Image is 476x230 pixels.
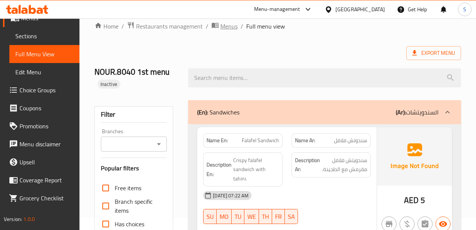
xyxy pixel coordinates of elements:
span: Branch specific items [115,197,161,215]
span: Promotions [19,122,73,131]
span: Export Menu [406,46,461,60]
span: Choice Groups [19,86,73,95]
strong: Description En: [207,160,232,179]
span: SU [207,211,214,222]
a: Grocery Checklist [3,189,79,207]
strong: Name Ar: [295,137,315,144]
span: Edit Menu [15,68,73,77]
span: Coverage Report [19,176,73,185]
span: AED [404,193,419,207]
span: Falafel Sandwich [242,137,279,144]
a: Edit Menu [9,63,79,81]
li: / [206,22,208,31]
span: [DATE] 07:22 AM [210,192,251,199]
button: WE [244,209,259,224]
a: Menu disclaimer [3,135,79,153]
a: Restaurants management [127,21,203,31]
span: Sections [15,32,73,41]
span: Export Menu [412,48,455,58]
img: Ae5nvW7+0k+MAAAAAElFTkSuQmCC [377,127,452,186]
li: / [241,22,243,31]
div: Filter [101,107,167,123]
a: Coupons [3,99,79,117]
a: Coverage Report [3,171,79,189]
span: FR [275,211,282,222]
span: Upsell [19,158,73,167]
span: Coupons [19,104,73,113]
span: TU [235,211,241,222]
button: TU [232,209,244,224]
span: Version: [4,214,22,224]
button: MO [217,209,232,224]
span: SA [288,211,295,222]
a: Home [94,22,118,31]
span: Free items [115,183,141,192]
strong: Description Ar: [295,156,320,174]
li: / [121,22,124,31]
span: Restaurants management [136,22,203,31]
span: Menu disclaimer [19,140,73,149]
span: Full menu view [246,22,285,31]
a: Full Menu View [9,45,79,63]
h2: NOUR.8040 1st menu [94,66,180,89]
strong: Name En: [207,137,228,144]
div: Menu-management [254,5,300,14]
b: (Ar): [396,107,406,118]
span: MO [220,211,229,222]
div: [GEOGRAPHIC_DATA] [335,5,385,14]
span: Crispy falafel sandwich with tahini. [233,156,279,183]
span: 1.0.0 [23,214,35,224]
button: Open [154,139,164,149]
span: سندويتش فلافل مقرمش مع الطحينة. [322,156,367,174]
span: Menus [220,22,238,31]
span: Menus [21,14,73,23]
span: TH [262,211,269,222]
span: Has choices [115,219,144,228]
span: 5 [421,193,425,207]
button: FR [272,209,285,224]
a: Sections [9,27,79,45]
h3: Popular filters [101,164,167,173]
span: Full Menu View [15,50,73,59]
a: Promotions [3,117,79,135]
button: SU [203,209,217,224]
a: Menus [211,21,238,31]
p: السندويتشات [396,108,439,117]
a: Choice Groups [3,81,79,99]
span: S [463,5,466,14]
span: WE [247,211,256,222]
button: TH [259,209,272,224]
b: (En): [197,107,208,118]
nav: breadcrumb [94,21,461,31]
input: search [188,68,461,87]
button: SA [285,209,298,224]
p: Sandwiches [197,108,239,117]
span: سندوتش فلافل [334,137,367,144]
span: Grocery Checklist [19,194,73,203]
span: Inactive [97,81,120,88]
div: (En): Sandwiches(Ar):السندويتشات [188,100,461,124]
a: Upsell [3,153,79,171]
